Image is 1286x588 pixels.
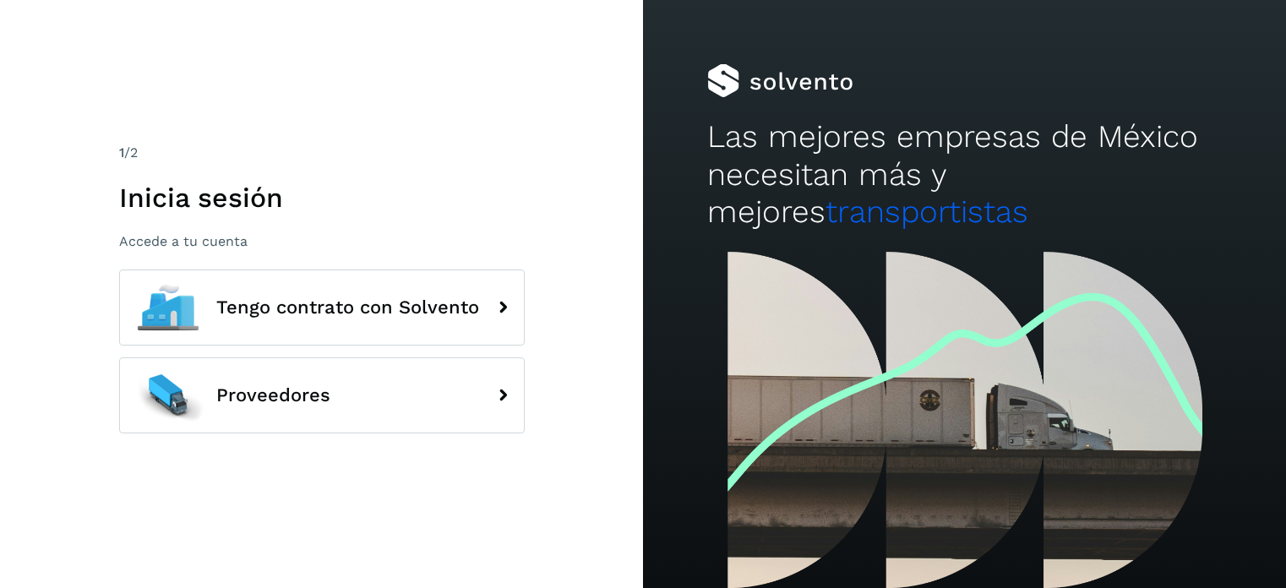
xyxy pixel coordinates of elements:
[826,193,1028,230] span: transportistas
[119,143,525,163] div: /2
[119,233,525,249] p: Accede a tu cuenta
[119,357,525,433] button: Proveedores
[216,297,479,318] span: Tengo contrato con Solvento
[707,118,1222,231] h2: Las mejores empresas de México necesitan más y mejores
[216,385,330,406] span: Proveedores
[119,269,525,346] button: Tengo contrato con Solvento
[119,182,525,214] h1: Inicia sesión
[119,144,124,161] span: 1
